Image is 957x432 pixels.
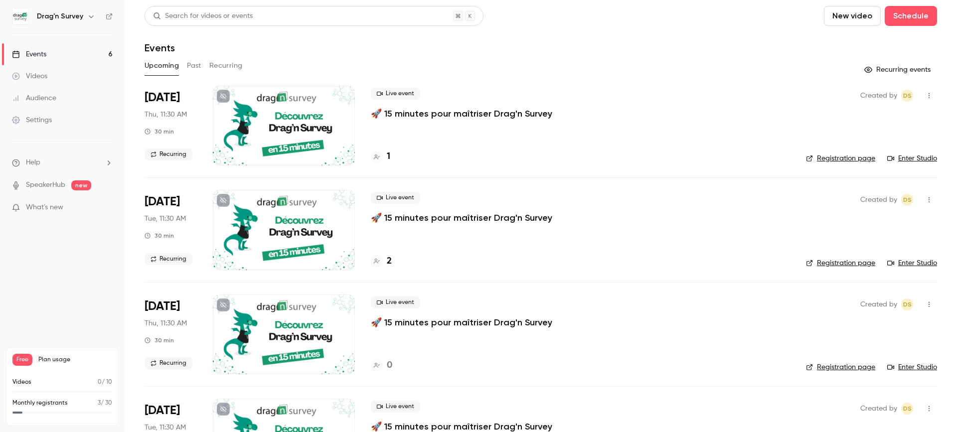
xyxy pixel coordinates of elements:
[903,298,912,310] span: DS
[12,8,28,24] img: Drag'n Survey
[153,11,253,21] div: Search for videos or events
[145,294,197,374] div: Sep 18 Thu, 11:30 AM (Europe/Paris)
[371,192,420,204] span: Live event
[145,90,180,106] span: [DATE]
[901,90,913,102] span: Drag'n Survey
[98,379,102,385] span: 0
[903,194,912,206] span: DS
[371,401,420,413] span: Live event
[371,212,552,224] a: 🚀 15 minutes pour maîtriser Drag'n Survey
[209,58,243,74] button: Recurring
[371,108,552,120] a: 🚀 15 minutes pour maîtriser Drag'n Survey
[71,180,91,190] span: new
[806,362,875,372] a: Registration page
[145,232,174,240] div: 30 min
[145,336,174,344] div: 30 min
[887,362,937,372] a: Enter Studio
[12,354,32,366] span: Free
[371,255,392,268] a: 2
[98,400,101,406] span: 3
[98,399,112,408] p: / 30
[901,194,913,206] span: Drag'n Survey
[12,49,46,59] div: Events
[26,180,65,190] a: SpeakerHub
[26,202,63,213] span: What's new
[12,93,56,103] div: Audience
[145,298,180,314] span: [DATE]
[145,403,180,419] span: [DATE]
[387,359,392,372] h4: 0
[187,58,201,74] button: Past
[12,378,31,387] p: Videos
[887,258,937,268] a: Enter Studio
[371,359,392,372] a: 0
[145,214,186,224] span: Tue, 11:30 AM
[901,298,913,310] span: Drag'n Survey
[12,157,113,168] li: help-dropdown-opener
[806,153,875,163] a: Registration page
[145,128,174,136] div: 30 min
[371,296,420,308] span: Live event
[101,203,113,212] iframe: Noticeable Trigger
[860,298,897,310] span: Created by
[860,62,937,78] button: Recurring events
[903,403,912,415] span: DS
[145,318,187,328] span: Thu, 11:30 AM
[145,253,192,265] span: Recurring
[860,90,897,102] span: Created by
[12,71,47,81] div: Videos
[12,399,68,408] p: Monthly registrants
[145,110,187,120] span: Thu, 11:30 AM
[860,403,897,415] span: Created by
[387,150,390,163] h4: 1
[806,258,875,268] a: Registration page
[860,194,897,206] span: Created by
[387,255,392,268] h4: 2
[371,88,420,100] span: Live event
[145,58,179,74] button: Upcoming
[145,148,192,160] span: Recurring
[887,153,937,163] a: Enter Studio
[901,403,913,415] span: Drag'n Survey
[37,11,83,21] h6: Drag'n Survey
[371,150,390,163] a: 1
[98,378,112,387] p: / 10
[26,157,40,168] span: Help
[145,86,197,165] div: Sep 11 Thu, 11:30 AM (Europe/Paris)
[145,357,192,369] span: Recurring
[885,6,937,26] button: Schedule
[824,6,881,26] button: New video
[903,90,912,102] span: DS
[145,194,180,210] span: [DATE]
[371,316,552,328] a: 🚀 15 minutes pour maîtriser Drag'n Survey
[145,42,175,54] h1: Events
[38,356,112,364] span: Plan usage
[145,190,197,270] div: Sep 16 Tue, 11:30 AM (Europe/Paris)
[12,115,52,125] div: Settings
